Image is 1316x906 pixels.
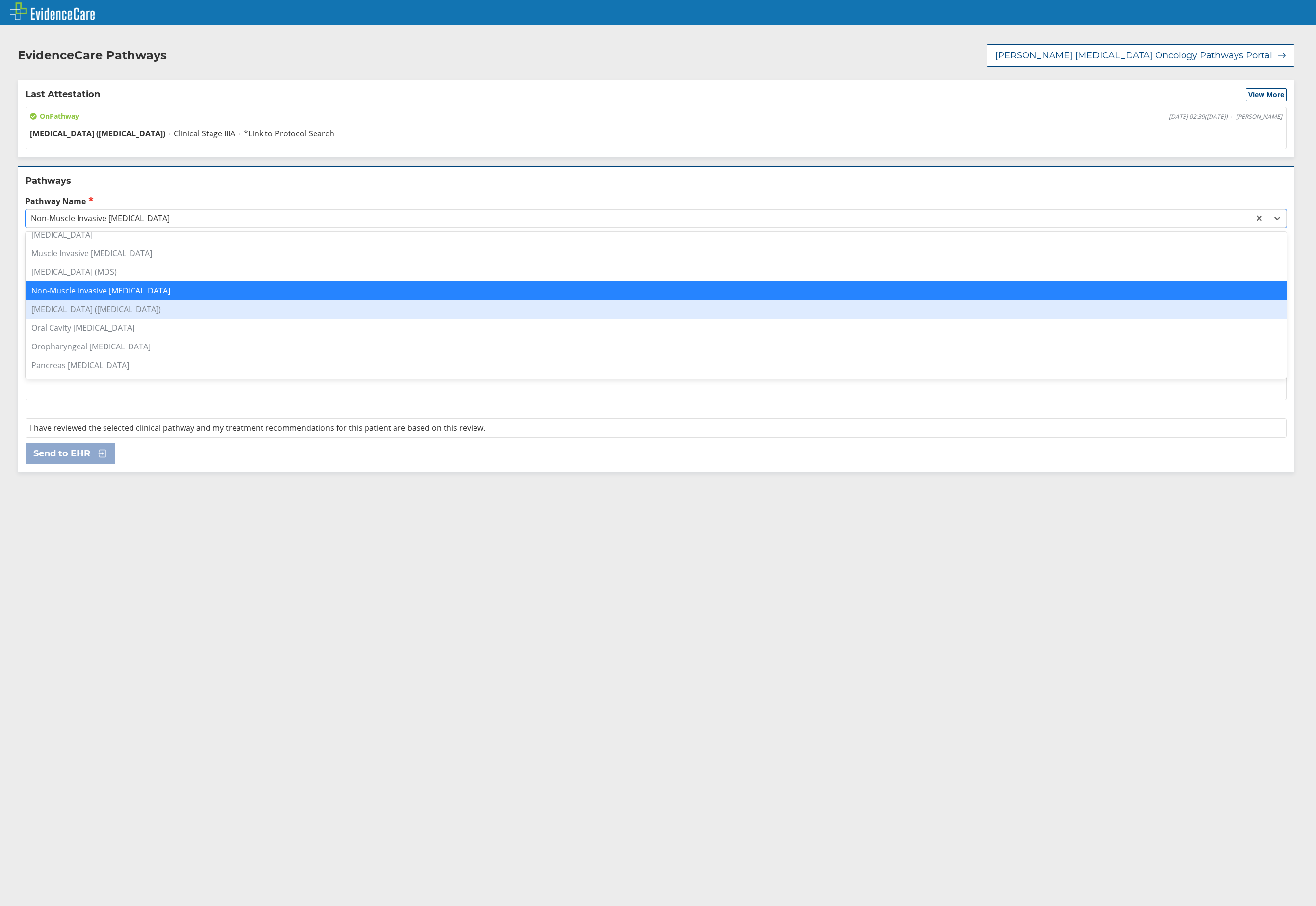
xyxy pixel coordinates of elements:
button: View More [1246,88,1287,101]
div: [MEDICAL_DATA] [26,225,1287,244]
span: [DATE] 02:39 ( [DATE] ) [1169,113,1228,121]
button: Send to EHR [26,443,115,464]
h2: Pathways [26,175,1287,187]
span: On Pathway [30,111,79,121]
span: [PERSON_NAME] [MEDICAL_DATA] Oncology Pathways Portal [995,50,1272,61]
div: [MEDICAL_DATA] ([MEDICAL_DATA]) [26,300,1287,319]
span: Send to EHR [33,448,90,459]
span: I have reviewed the selected clinical pathway and my treatment recommendations for this patient a... [30,423,485,433]
div: Non-Muscle Invasive [MEDICAL_DATA] [31,213,170,224]
div: Oropharyngeal [MEDICAL_DATA] [26,337,1287,356]
div: [MEDICAL_DATA] (MDS) [26,263,1287,281]
div: [MEDICAL_DATA] [26,374,1287,393]
div: Pancreas [MEDICAL_DATA] [26,356,1287,374]
span: [PERSON_NAME] [1236,113,1282,121]
h2: Last Attestation [26,88,100,101]
div: Oral Cavity [MEDICAL_DATA] [26,319,1287,337]
span: View More [1248,90,1284,100]
h2: EvidenceCare Pathways [18,48,167,63]
span: *Link to Protocol Search [244,128,334,139]
span: [MEDICAL_DATA] ([MEDICAL_DATA]) [30,128,165,139]
div: Non-Muscle Invasive [MEDICAL_DATA] [26,281,1287,300]
img: EvidenceCare [10,2,95,20]
div: Muscle Invasive [MEDICAL_DATA] [26,244,1287,263]
button: [PERSON_NAME] [MEDICAL_DATA] Oncology Pathways Portal [987,44,1294,67]
label: Pathway Name [26,195,1287,207]
span: Clinical Stage IIIA [174,128,235,139]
